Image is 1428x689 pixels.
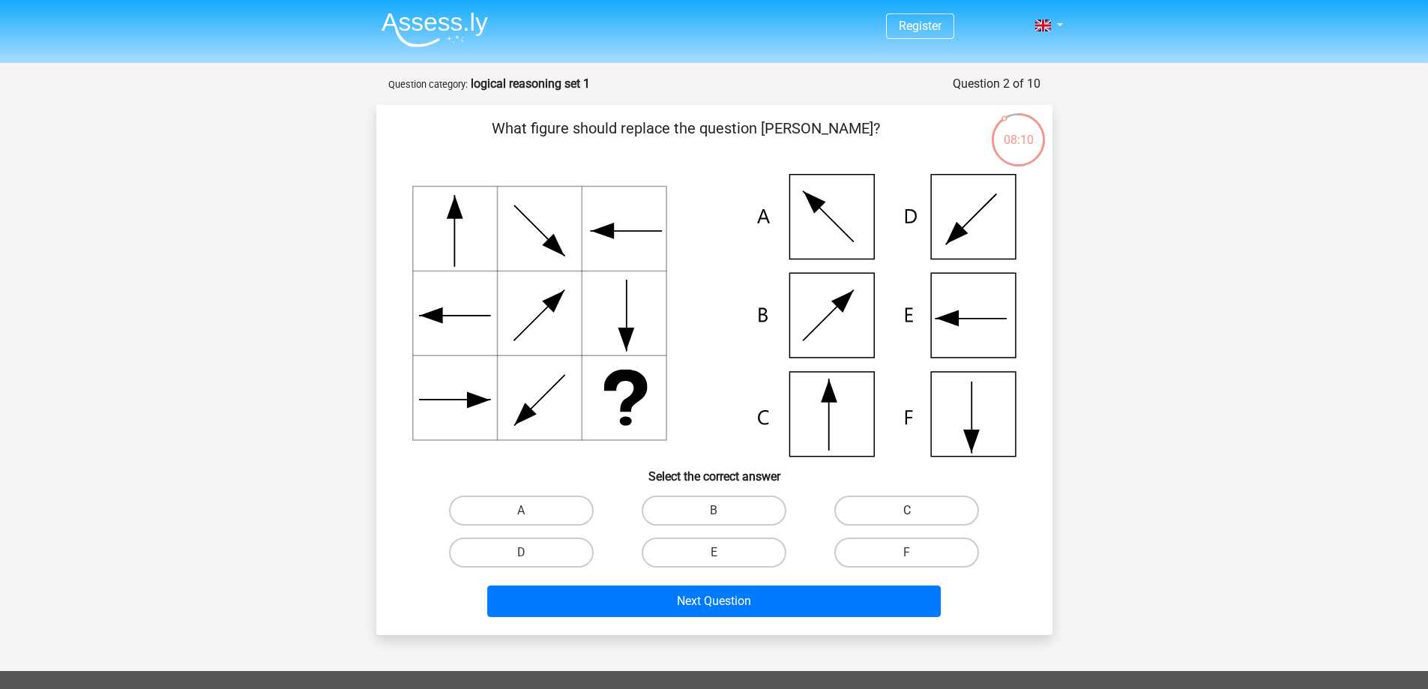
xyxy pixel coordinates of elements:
h6: Select the correct answer [400,457,1028,484]
button: Next Question [487,586,941,617]
label: E [642,538,786,568]
label: D [449,538,594,568]
img: Assessly [382,12,488,47]
label: C [834,496,979,526]
div: Question 2 of 10 [953,75,1040,93]
label: A [449,496,594,526]
div: 08:10 [990,112,1046,149]
label: F [834,538,979,568]
p: What figure should replace the question [PERSON_NAME]? [400,117,972,162]
a: Register [899,19,942,33]
strong: logical reasoning set 1 [471,76,590,91]
label: B [642,496,786,526]
small: Question category: [388,79,468,90]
